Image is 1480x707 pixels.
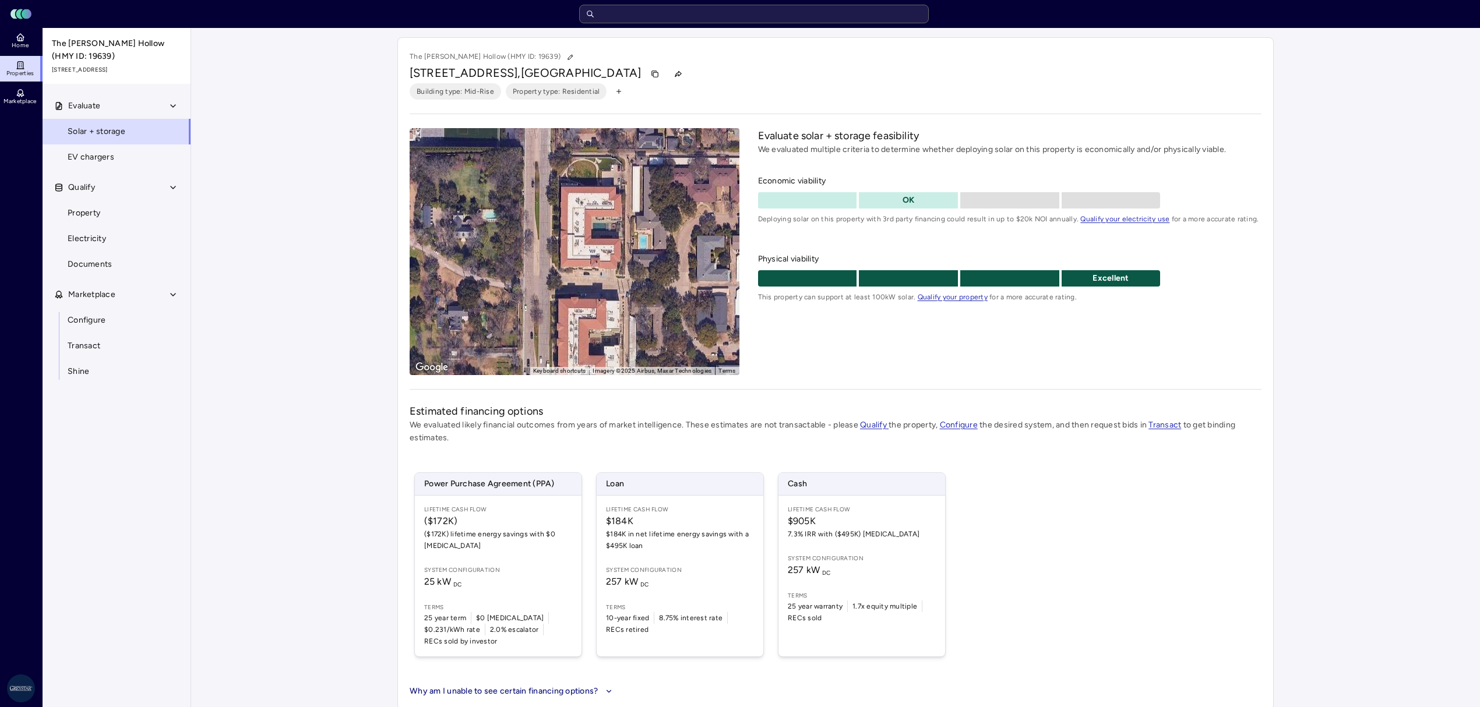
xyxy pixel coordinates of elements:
p: The [PERSON_NAME] Hollow (HMY ID: 19639) [410,50,578,65]
span: Physical viability [758,253,1261,266]
span: Documents [68,258,112,271]
span: 7.3% IRR with ($495K) [MEDICAL_DATA] [788,528,936,540]
span: Property [68,207,100,220]
sub: DC [453,581,462,588]
span: Home [12,42,29,49]
span: RECs retired [606,624,649,635]
span: Lifetime Cash Flow [788,505,936,514]
span: 257 kW [606,576,649,587]
span: System configuration [424,565,572,575]
span: Configure [68,314,105,327]
span: Property type: Residential [513,86,600,97]
span: $905K [788,514,936,528]
p: We evaluated multiple criteria to determine whether deploying solar on this property is economica... [758,143,1261,156]
span: Economic viability [758,175,1261,188]
span: Cash [778,473,945,495]
span: Building type: Mid-Rise [417,86,494,97]
span: RECs sold by investor [424,635,497,647]
button: Building type: Mid-Rise [410,83,501,100]
span: 257 kW [788,564,831,575]
span: Power Purchase Agreement (PPA) [415,473,582,495]
span: Lifetime Cash Flow [606,505,754,514]
a: Qualify your property [918,293,988,301]
span: 25 kW [424,576,462,587]
button: Evaluate [43,93,192,119]
button: Marketplace [43,282,192,307]
span: The [PERSON_NAME] Hollow (HMY ID: 19639) [52,37,182,63]
button: Property type: Residential [506,83,607,100]
span: Shine [68,365,89,378]
span: ($172K) [424,514,572,528]
span: Imagery ©2025 Airbus, Maxar Technologies [593,367,711,374]
span: Deploying solar on this property with 3rd party financing could result in up to $20k NOI annually... [758,213,1261,225]
span: Qualify [68,181,95,194]
img: Greystar AS [7,674,35,702]
sub: DC [640,581,649,588]
span: Evaluate [68,100,100,112]
span: 2.0% escalator [490,624,539,635]
a: Solar + storage [42,119,191,144]
span: $0.231/kWh rate [424,624,480,635]
span: 25 year term [424,612,466,624]
span: RECs sold [788,612,822,624]
span: [GEOGRAPHIC_DATA] [521,66,642,80]
a: Property [42,200,191,226]
a: EV chargers [42,144,191,170]
span: System configuration [788,554,936,563]
span: [STREET_ADDRESS], [410,66,521,80]
a: Qualify [860,420,889,430]
span: 1.7x equity multiple [852,600,917,612]
a: Configure [42,307,191,333]
span: ($172K) lifetime energy savings with $0 [MEDICAL_DATA] [424,528,572,552]
a: CashLifetime Cash Flow$905K7.3% IRR with ($495K) [MEDICAL_DATA]System configuration257 kW DCTerms... [778,472,946,657]
a: Electricity [42,226,191,252]
a: Documents [42,252,191,277]
p: Excellent [1062,272,1161,285]
span: Lifetime Cash Flow [424,505,572,514]
a: Power Purchase Agreement (PPA)Lifetime Cash Flow($172K)($172K) lifetime energy savings with $0 [M... [414,472,582,657]
span: Loan [597,473,763,495]
span: Transact [68,340,100,352]
span: $184K in net lifetime energy savings with a $495K loan [606,528,754,552]
span: Electricity [68,232,106,245]
button: Qualify [43,175,192,200]
a: Terms (opens in new tab) [718,367,735,374]
a: Open this area in Google Maps (opens a new window) [413,360,451,375]
span: Marketplace [68,288,115,301]
span: [STREET_ADDRESS] [52,65,182,75]
a: Configure [940,420,978,430]
span: 25 year warranty [788,600,843,612]
button: Keyboard shortcuts [533,367,586,375]
span: EV chargers [68,151,114,164]
h2: Estimated financing options [410,404,1261,419]
span: Terms [606,603,754,612]
button: Why am I unable to see certain financing options? [410,685,615,698]
span: Terms [424,603,572,612]
span: 10-year fixed [606,612,649,624]
span: Terms [788,591,936,600]
p: We evaluated likely financial outcomes from years of market intelligence. These estimates are not... [410,419,1261,444]
span: 8.75% interest rate [659,612,723,624]
h2: Evaluate solar + storage feasibility [758,128,1261,143]
span: This property can support at least 100kW solar. for a more accurate rating. [758,291,1261,303]
span: $184K [606,514,754,528]
a: Transact [1148,420,1181,430]
p: OK [859,194,958,207]
span: Properties [6,70,34,77]
span: Marketplace [3,98,36,105]
a: LoanLifetime Cash Flow$184K$184K in net lifetime energy savings with a $495K loanSystem configura... [596,472,764,657]
span: System configuration [606,565,754,575]
a: Qualify your electricity use [1080,215,1169,223]
img: Google [413,360,451,375]
sub: DC [822,569,831,577]
span: $0 [MEDICAL_DATA] [476,612,544,624]
a: Transact [42,333,191,359]
a: Shine [42,359,191,384]
span: Solar + storage [68,125,125,138]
